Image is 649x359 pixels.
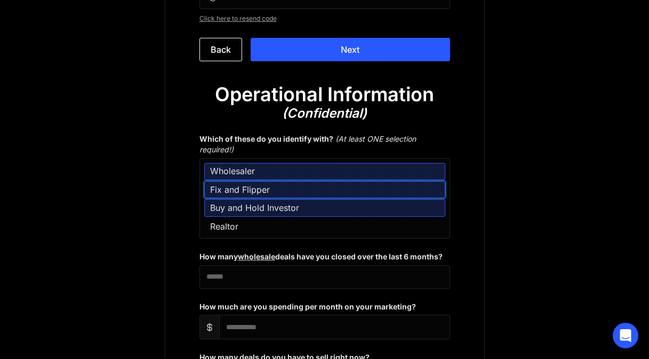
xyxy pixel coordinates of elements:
strong: How many [199,252,238,261]
span: Wholesaler [210,165,445,177]
strong: deals have you closed over the last 6 months? [275,252,443,261]
strong: How much are you spending per month on your marketing? [199,302,416,311]
strong: Which of these do you identify with? [199,134,333,143]
div: Open Intercom Messenger [613,323,638,348]
div: Operational Information [215,83,434,106]
div: Back [199,38,242,61]
span: Buy and Hold Investor [210,202,445,214]
em: (Confidential) [282,105,367,121]
a: Click here to resend code [199,12,450,25]
span: Realtor [210,221,445,232]
strong: wholesale [238,252,275,261]
a: Next [251,38,450,61]
em: (At least ONE selection required!) [199,134,416,154]
span: Fix and Flipper [210,184,445,195]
